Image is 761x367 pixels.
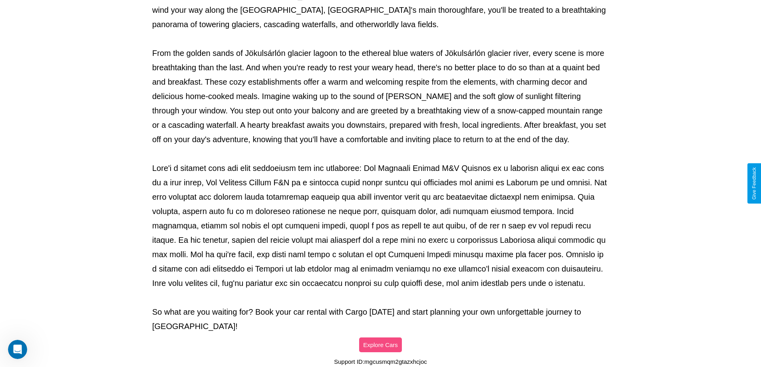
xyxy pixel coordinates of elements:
button: Explore Cars [359,337,402,352]
div: Give Feedback [751,167,757,200]
iframe: Intercom live chat [8,340,27,359]
p: Support ID: mgcusmqm2gtazxhcjoc [334,356,427,367]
